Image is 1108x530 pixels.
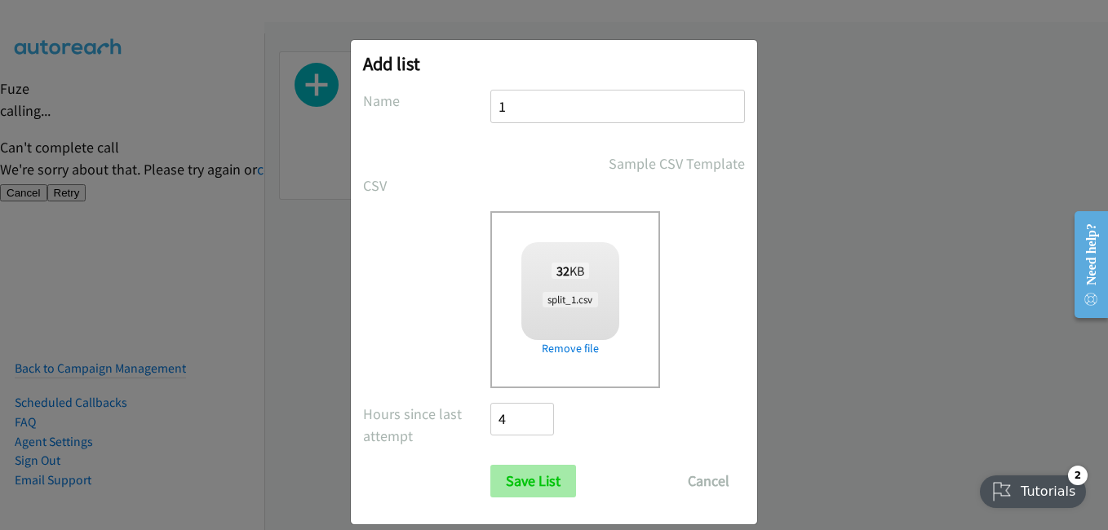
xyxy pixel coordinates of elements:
span: split_1.csv [543,292,597,307]
button: Cancel [672,465,745,497]
iframe: Checklist [970,459,1096,518]
a: Remove file [521,340,619,357]
a: Sample CSV Template [609,152,745,174]
span: KB [552,263,590,279]
h2: Add list [363,52,745,75]
label: CSV [363,174,490,197]
label: Hours since last attempt [363,403,490,447]
strong: 32 [556,263,570,279]
label: Name [363,90,490,112]
iframe: Resource Center [1061,200,1108,329]
input: Save List [490,465,576,497]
